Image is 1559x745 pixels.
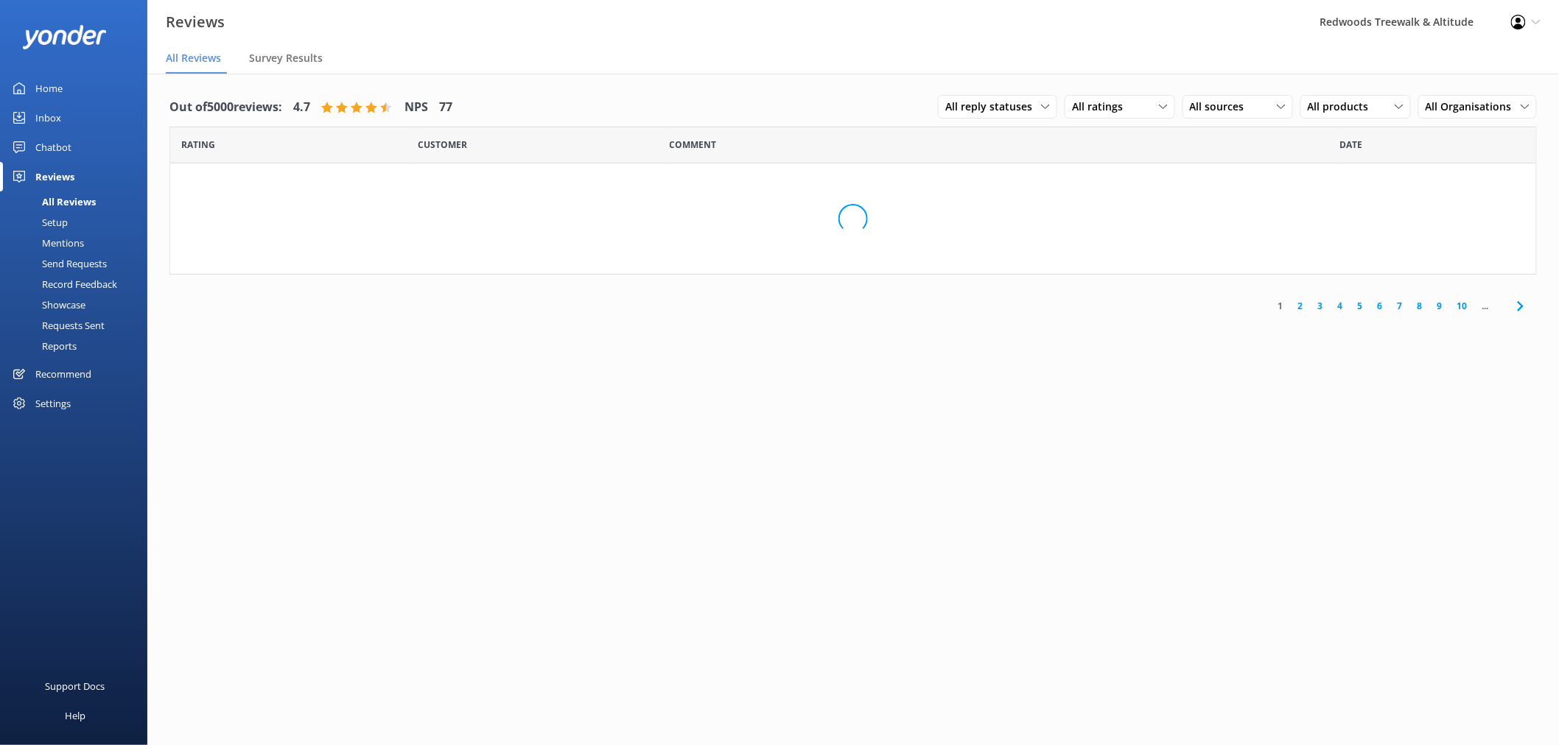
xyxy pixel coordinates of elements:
[9,336,147,356] a: Reports
[1291,299,1311,313] a: 2
[249,51,323,66] span: Survey Results
[9,212,68,233] div: Setup
[9,336,77,356] div: Reports
[1190,99,1253,115] span: All sources
[22,25,107,49] img: yonder-white-logo.png
[9,191,147,212] a: All Reviews
[1340,138,1363,152] span: Date
[9,253,147,274] a: Send Requests
[670,138,717,152] span: Question
[9,315,105,336] div: Requests Sent
[35,162,74,191] div: Reviews
[1410,299,1430,313] a: 8
[169,98,282,117] h4: Out of 5000 reviews:
[65,701,85,730] div: Help
[9,233,84,253] div: Mentions
[9,274,117,294] div: Record Feedback
[1331,299,1350,313] a: 4
[35,74,63,103] div: Home
[35,133,71,162] div: Chatbot
[418,138,467,152] span: Date
[1308,99,1378,115] span: All products
[9,294,147,315] a: Showcase
[1390,299,1410,313] a: 7
[1426,99,1521,115] span: All Organisations
[1350,299,1370,313] a: 5
[293,98,310,117] h4: 4.7
[181,138,215,152] span: Date
[35,359,91,389] div: Recommend
[9,191,96,212] div: All Reviews
[1311,299,1331,313] a: 3
[404,98,428,117] h4: NPS
[166,51,221,66] span: All Reviews
[439,98,452,117] h4: 77
[945,99,1041,115] span: All reply statuses
[35,103,61,133] div: Inbox
[9,253,107,274] div: Send Requests
[9,294,85,315] div: Showcase
[9,212,147,233] a: Setup
[9,315,147,336] a: Requests Sent
[1271,299,1291,313] a: 1
[9,233,147,253] a: Mentions
[1072,99,1132,115] span: All ratings
[166,10,225,34] h3: Reviews
[46,671,105,701] div: Support Docs
[1430,299,1450,313] a: 9
[35,389,71,418] div: Settings
[1370,299,1390,313] a: 6
[9,274,147,294] a: Record Feedback
[1450,299,1475,313] a: 10
[1475,299,1496,313] span: ...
